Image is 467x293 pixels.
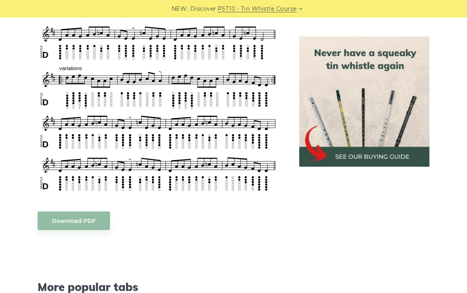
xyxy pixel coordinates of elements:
[218,4,297,13] a: PST10 - Tin Whistle Course
[190,4,216,13] span: Discover
[38,211,110,230] a: Download PDF
[172,4,188,13] span: NEW:
[299,36,429,167] img: tin whistle buying guide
